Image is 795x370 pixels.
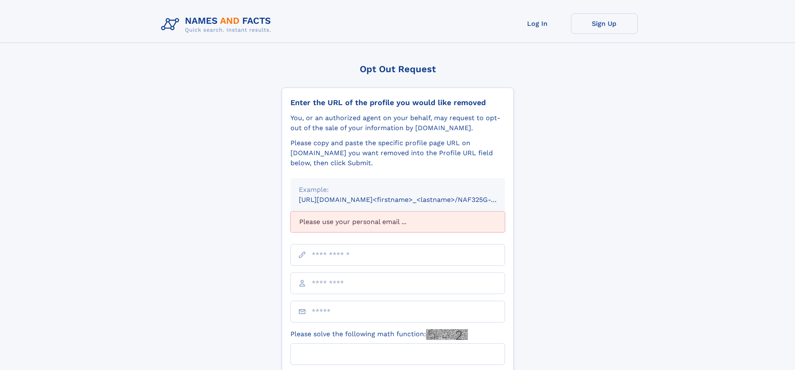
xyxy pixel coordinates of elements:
div: You, or an authorized agent on your behalf, may request to opt-out of the sale of your informatio... [290,113,505,133]
div: Opt Out Request [282,64,514,74]
div: Please use your personal email ... [290,211,505,232]
div: Please copy and paste the specific profile page URL on [DOMAIN_NAME] you want removed into the Pr... [290,138,505,168]
a: Sign Up [571,13,638,34]
small: [URL][DOMAIN_NAME]<firstname>_<lastname>/NAF325G-xxxxxxxx [299,196,521,204]
img: Logo Names and Facts [158,13,278,36]
label: Please solve the following math function: [290,329,468,340]
a: Log In [504,13,571,34]
div: Example: [299,185,497,195]
div: Enter the URL of the profile you would like removed [290,98,505,107]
